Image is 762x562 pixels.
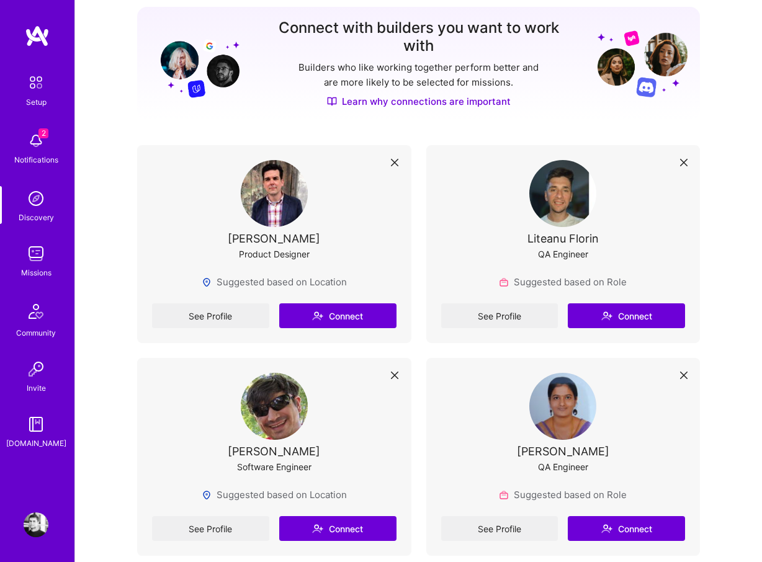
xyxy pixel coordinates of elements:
div: [DOMAIN_NAME] [6,437,66,450]
img: Role icon [499,277,509,287]
a: See Profile [152,303,269,328]
img: bell [24,128,48,153]
div: Suggested based on Location [202,275,347,288]
img: Locations icon [202,490,212,500]
div: [PERSON_NAME] [517,445,609,458]
i: icon Connect [601,523,612,534]
button: Connect [279,303,397,328]
div: [PERSON_NAME] [228,445,320,458]
div: QA Engineer [538,460,588,473]
img: User Avatar [529,160,596,227]
i: icon Connect [312,310,323,321]
button: Connect [568,516,685,541]
div: Liteanu Florin [527,232,599,245]
img: Discover [327,96,337,107]
img: teamwork [24,241,48,266]
a: Learn why connections are important [327,95,511,108]
span: 2 [38,128,48,138]
div: Missions [21,266,52,279]
img: guide book [24,412,48,437]
div: Discovery [19,211,54,224]
div: Invite [27,381,46,395]
img: discovery [24,186,48,211]
img: setup [23,69,49,96]
img: Community [21,297,51,326]
img: Role icon [499,490,509,500]
img: Invite [24,357,48,381]
img: User Avatar [24,512,48,537]
img: Grow your network [598,30,688,97]
div: Suggested based on Location [202,488,347,501]
img: User Avatar [529,373,596,440]
a: See Profile [152,516,269,541]
i: icon Connect [601,310,612,321]
button: Connect [568,303,685,328]
img: User Avatar [241,373,308,440]
div: [PERSON_NAME] [228,232,320,245]
img: Locations icon [202,277,212,287]
div: QA Engineer [538,248,588,261]
img: logo [25,25,50,47]
img: Grow your network [150,30,240,98]
div: Community [16,326,56,339]
div: Notifications [14,153,58,166]
img: User Avatar [241,160,308,227]
button: Connect [279,516,397,541]
a: User Avatar [20,512,52,537]
i: icon Close [391,372,398,379]
div: Suggested based on Role [499,488,627,501]
h3: Connect with builders you want to work with [264,19,573,55]
i: icon Close [391,159,398,166]
i: icon Connect [312,523,323,534]
div: Suggested based on Role [499,275,627,288]
i: icon Close [680,159,688,166]
a: See Profile [441,303,558,328]
i: icon Close [680,372,688,379]
div: Product Designer [239,248,310,261]
div: Setup [26,96,47,109]
p: Builders who like working together perform better and are more likely to be selected for missions. [296,60,541,90]
a: See Profile [441,516,558,541]
div: Software Engineer [237,460,312,473]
